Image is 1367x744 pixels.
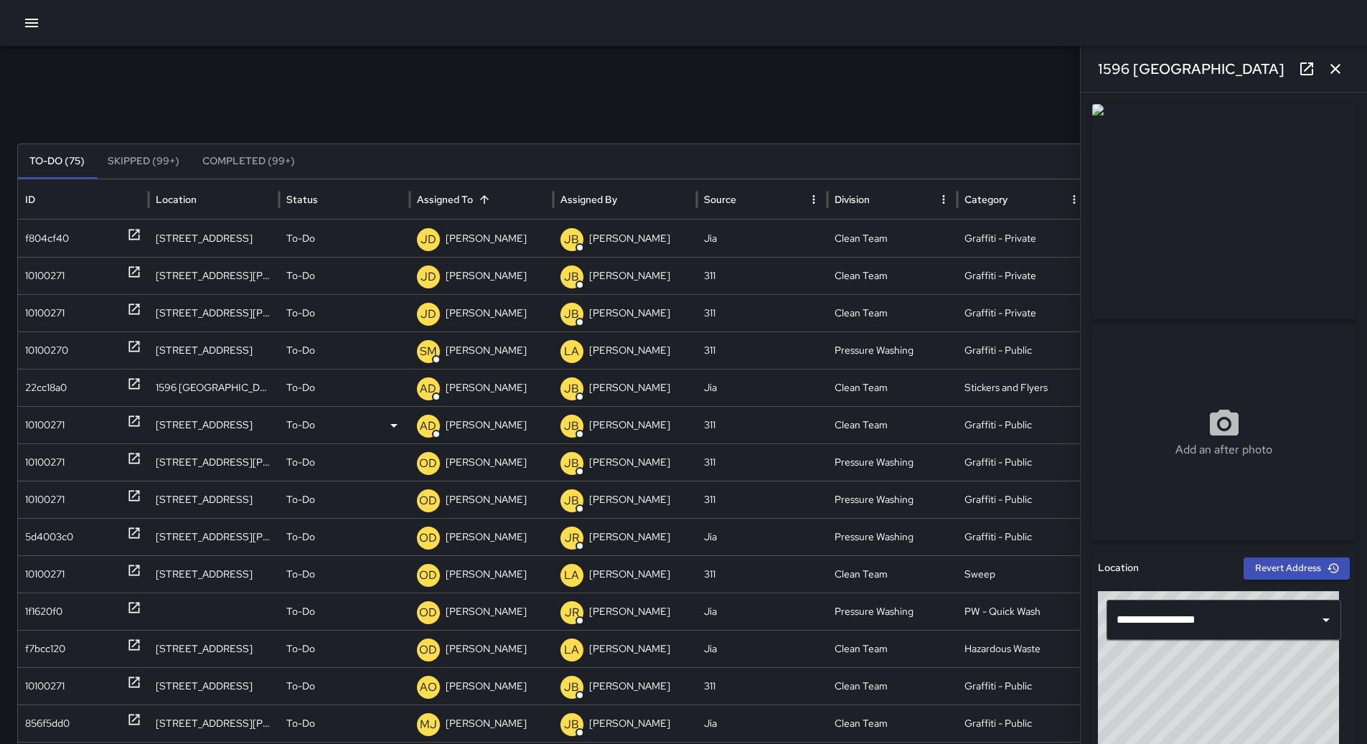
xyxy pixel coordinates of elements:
p: JB [564,306,579,323]
div: 10100270 [25,332,68,369]
div: Assigned By [560,193,617,206]
div: Graffiti - Public [957,443,1088,481]
div: 311 [697,406,827,443]
p: To-Do [286,258,315,294]
p: [PERSON_NAME] [446,705,527,742]
p: OD [419,567,437,584]
div: Graffiti - Public [957,667,1088,705]
p: JB [564,679,579,696]
p: [PERSON_NAME] [589,556,670,593]
p: [PERSON_NAME] [589,407,670,443]
button: Completed (99+) [191,144,306,179]
div: Graffiti - Private [957,294,1088,331]
p: To-Do [286,332,315,369]
div: 10100271 [25,556,65,593]
button: To-Do (75) [18,144,96,179]
p: JR [565,529,579,547]
p: To-Do [286,369,315,406]
div: Status [286,193,318,206]
div: 22cc18a0 [25,369,67,406]
p: AD [420,418,436,435]
p: [PERSON_NAME] [589,295,670,331]
p: JB [564,380,579,397]
button: Source column menu [804,189,824,209]
div: 311 [697,331,827,369]
p: To-Do [286,593,315,630]
div: Division [835,193,870,206]
div: Category [964,193,1007,206]
p: To-Do [286,444,315,481]
div: f804cf40 [25,220,69,257]
div: Pressure Washing [827,518,958,555]
div: Jia [697,593,827,630]
div: ID [25,193,35,206]
p: JB [564,492,579,509]
div: 2 Hyde Street [149,220,279,257]
div: Pressure Washing [827,593,958,630]
p: JD [421,306,436,323]
div: 501 Van Ness Avenue [149,257,279,294]
div: 10100271 [25,668,65,705]
p: To-Do [286,705,315,742]
p: [PERSON_NAME] [446,444,527,481]
div: Clean Team [827,369,958,406]
p: [PERSON_NAME] [589,705,670,742]
div: Clean Team [827,406,958,443]
p: JR [565,604,579,621]
p: [PERSON_NAME] [446,369,527,406]
p: To-Do [286,220,315,257]
div: Graffiti - Public [957,481,1088,518]
div: Clean Team [827,257,958,294]
div: Graffiti - Private [957,220,1088,257]
p: To-Do [286,481,315,518]
p: JD [421,231,436,248]
p: [PERSON_NAME] [446,258,527,294]
div: Graffiti - Public [957,331,1088,369]
div: 311 [697,667,827,705]
div: Graffiti - Public [957,518,1088,555]
p: LA [564,567,579,584]
button: Sort [474,189,494,209]
p: [PERSON_NAME] [589,668,670,705]
div: 311 [697,481,827,518]
div: 311 [697,555,827,593]
div: Assigned To [417,193,473,206]
div: 165 Grove Street [149,630,279,667]
p: OD [419,641,437,659]
p: [PERSON_NAME] [589,369,670,406]
p: JB [564,455,579,472]
div: 10100271 [25,295,65,331]
p: [PERSON_NAME] [589,519,670,555]
p: [PERSON_NAME] [589,444,670,481]
div: Jia [697,630,827,667]
div: Pressure Washing [827,443,958,481]
p: [PERSON_NAME] [446,519,527,555]
div: Graffiti - Public [957,705,1088,742]
p: [PERSON_NAME] [446,668,527,705]
div: Jia [697,518,827,555]
div: Location [156,193,197,206]
div: Clean Team [827,705,958,742]
div: 1f1620f0 [25,593,62,630]
p: [PERSON_NAME] [446,631,527,667]
p: [PERSON_NAME] [446,593,527,630]
p: OD [419,492,437,509]
p: AD [420,380,436,397]
p: MJ [420,716,437,733]
p: To-Do [286,631,315,667]
div: 1596 Market Street [149,369,279,406]
div: 501 Van Ness Avenue [149,294,279,331]
div: Clean Team [827,555,958,593]
div: 856f5dd0 [25,705,70,742]
div: 311 [697,443,827,481]
div: 10100271 [25,258,65,294]
div: 129 Oak Street [149,481,279,518]
p: [PERSON_NAME] [446,481,527,518]
p: JB [564,231,579,248]
button: Skipped (99+) [96,144,191,179]
p: OD [419,604,437,621]
div: 5d4003c0 [25,519,73,555]
p: [PERSON_NAME] [446,295,527,331]
p: JB [564,418,579,435]
div: 20 Franklin Street [149,406,279,443]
